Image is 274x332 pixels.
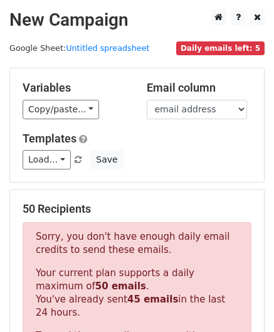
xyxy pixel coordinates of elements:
a: Templates [23,132,76,145]
p: Your current plan supports a daily maximum of . You've already sent in the last 24 hours. [36,267,238,319]
small: Google Sheet: [9,43,150,53]
iframe: Chat Widget [211,272,274,332]
a: Daily emails left: 5 [176,43,265,53]
strong: 45 emails [127,294,178,305]
a: Untitled spreadsheet [66,43,149,53]
span: Daily emails left: 5 [176,41,265,55]
button: Save [90,150,123,169]
h5: Variables [23,81,128,95]
a: Load... [23,150,71,169]
h5: 50 Recipients [23,202,251,216]
strong: 50 emails [95,281,146,292]
a: Copy/paste... [23,100,99,119]
h5: Email column [147,81,252,95]
p: Sorry, you don't have enough daily email credits to send these emails. [36,230,238,257]
h2: New Campaign [9,9,265,31]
